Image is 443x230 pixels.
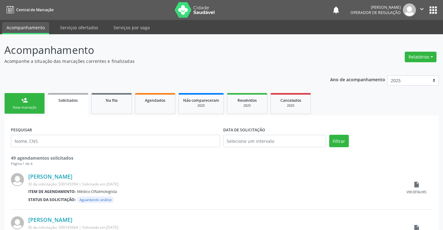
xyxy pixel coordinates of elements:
a: Acompanhamento [2,22,49,34]
a: Serviços ofertados [56,22,103,33]
strong: 49 agendamentos solicitados [11,155,73,161]
span: Central de Marcação [16,7,53,12]
span: Solicitado em [DATE] [82,225,118,230]
button: Filtrar [329,135,349,147]
b: Status da solicitação: [28,197,76,202]
span: ID da solicitação: S00145394 | [28,181,81,187]
span: Agendados [145,98,165,103]
p: Acompanhe a situação das marcações correntes e finalizadas [4,58,308,64]
span: Operador de regulação [350,10,401,15]
span: Médico Oftalmologista [77,189,117,194]
label: PESQUISAR [11,125,32,135]
i:  [418,6,425,12]
button: notifications [332,6,340,14]
span: Cancelados [280,98,301,103]
button: Relatórios [405,52,436,62]
div: person_add [21,97,28,104]
input: Selecione um intervalo [223,135,326,147]
span: Aguardando análise [77,196,114,203]
span: Solicitado em [DATE] [82,181,118,187]
a: Serviços por vaga [109,22,154,33]
a: [PERSON_NAME] [28,216,72,223]
span: Na fila [106,98,118,103]
i: insert_drive_file [413,181,420,188]
img: img [11,173,24,186]
div: Página 1 de 4 [11,161,432,167]
span: Resolvidos [238,98,257,103]
button:  [416,3,428,16]
a: Central de Marcação [4,5,53,15]
button: apps [428,5,439,16]
img: img [403,3,416,16]
div: 2025 [275,103,306,108]
span: Solicitados [58,98,78,103]
p: Acompanhamento [4,42,308,58]
a: [PERSON_NAME] [28,173,72,180]
div: [PERSON_NAME] [350,5,401,10]
div: 2025 [183,103,219,108]
span: Não compareceram [183,98,219,103]
div: Nova marcação [9,105,40,110]
div: Ver detalhes [407,190,427,195]
p: Ano de acompanhamento [330,75,385,83]
input: Nome, CNS [11,135,220,147]
span: ID da solicitação: S00145664 | [28,225,81,230]
label: DATA DE SOLICITAÇÃO [223,125,265,135]
b: Item de agendamento: [28,189,76,194]
div: 2025 [232,103,263,108]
